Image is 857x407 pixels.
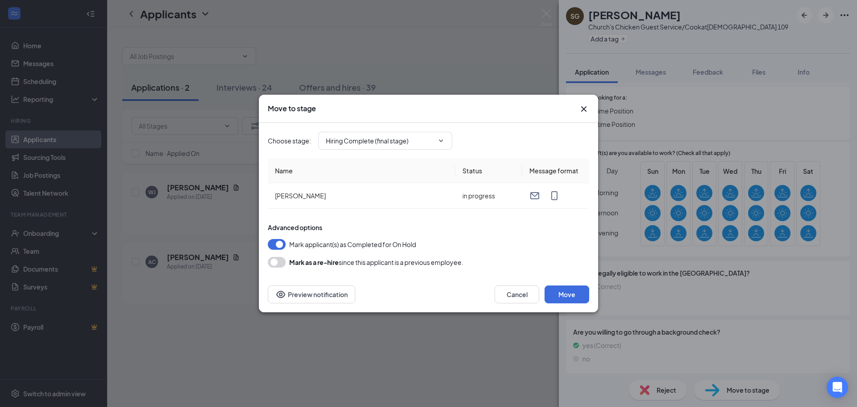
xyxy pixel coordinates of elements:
button: Close [578,104,589,114]
button: Preview notificationEye [268,285,355,303]
b: Mark as a re-hire [289,258,339,266]
span: Mark applicant(s) as Completed for On Hold [289,239,416,250]
button: Cancel [495,285,539,303]
td: in progress [455,183,522,209]
svg: Eye [275,289,286,300]
h3: Move to stage [268,104,316,113]
th: Name [268,159,455,183]
th: Message format [522,159,589,183]
div: Open Intercom Messenger [827,377,848,398]
div: Advanced options [268,223,589,232]
svg: Cross [578,104,589,114]
button: Move [545,285,589,303]
th: Status [455,159,522,183]
span: [PERSON_NAME] [275,192,326,200]
div: since this applicant is a previous employee. [289,257,463,268]
svg: ChevronDown [437,137,445,144]
span: Choose stage : [268,136,311,146]
svg: MobileSms [549,190,560,201]
svg: Email [529,190,540,201]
